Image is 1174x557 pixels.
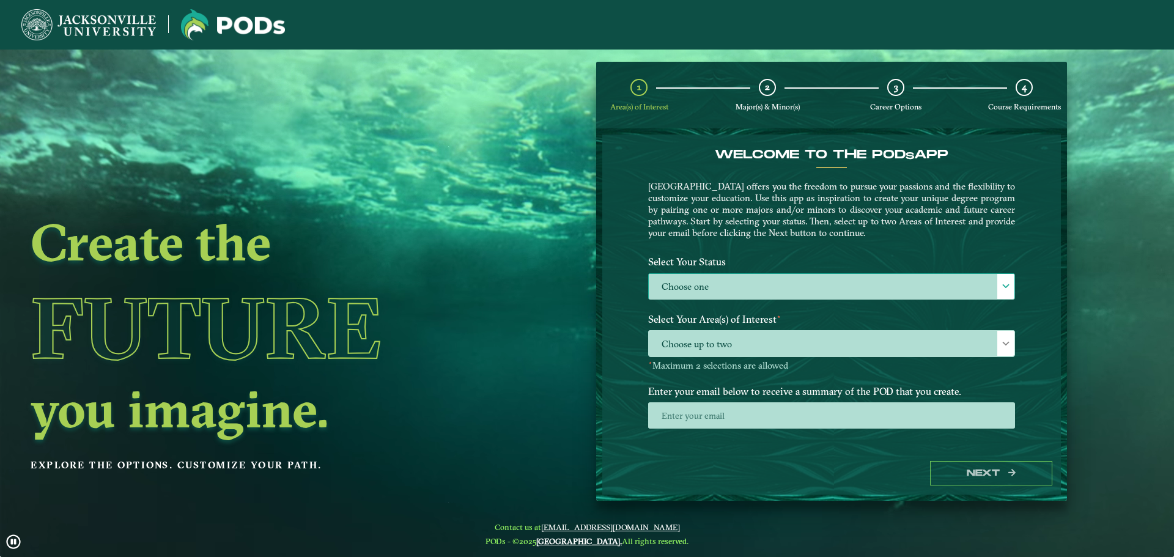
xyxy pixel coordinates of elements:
[648,358,652,367] sup: ⋆
[870,102,921,111] span: Career Options
[639,308,1024,331] label: Select Your Area(s) of Interest
[648,360,1015,372] p: Maximum 2 selections are allowed
[777,312,781,321] sup: ⋆
[988,102,1061,111] span: Course Requirements
[31,272,498,383] h1: Future
[639,380,1024,402] label: Enter your email below to receive a summary of the POD that you create.
[1022,81,1027,93] span: 4
[648,180,1015,238] p: [GEOGRAPHIC_DATA] offers you the freedom to pursue your passions and the flexibility to customize...
[930,461,1052,486] button: Next
[31,456,498,474] p: Explore the options. Customize your path.
[894,81,898,93] span: 3
[536,536,622,546] a: [GEOGRAPHIC_DATA].
[906,150,914,162] sub: s
[610,102,668,111] span: Area(s) of Interest
[649,331,1014,357] span: Choose up to two
[21,9,156,40] img: Jacksonville University logo
[637,81,641,93] span: 1
[648,402,1015,429] input: Enter your email
[736,102,800,111] span: Major(s) & Minor(s)
[485,536,689,546] span: PODs - ©2025 All rights reserved.
[765,81,770,93] span: 2
[181,9,285,40] img: Jacksonville University logo
[649,274,1014,300] label: Choose one
[648,147,1015,162] h4: Welcome to the POD app
[639,251,1024,273] label: Select Your Status
[31,216,498,268] h2: Create the
[485,522,689,532] span: Contact us at
[31,383,498,435] h2: you imagine.
[541,522,680,532] a: [EMAIL_ADDRESS][DOMAIN_NAME]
